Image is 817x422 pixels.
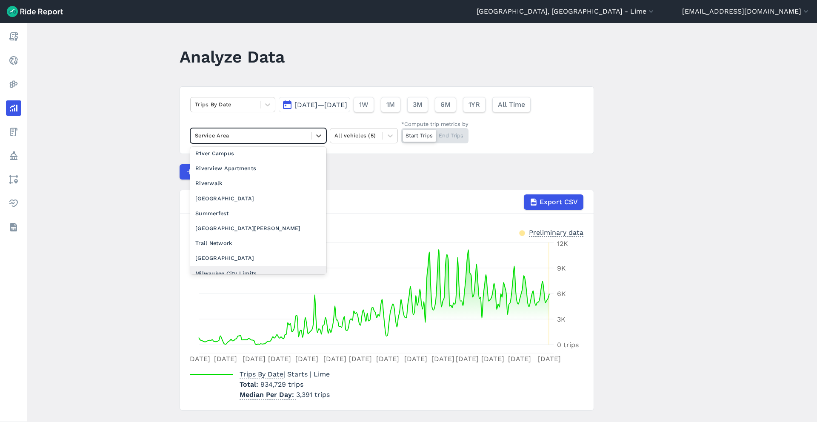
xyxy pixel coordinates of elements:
[557,240,568,248] tspan: 12K
[557,341,579,349] tspan: 0 trips
[524,194,583,210] button: Export CSV
[323,355,346,363] tspan: [DATE]
[557,290,566,298] tspan: 6K
[407,97,428,112] button: 3M
[190,146,326,161] div: R1ver Campus
[492,97,531,112] button: All Time
[557,264,566,272] tspan: 9K
[440,100,451,110] span: 6M
[187,355,210,363] tspan: [DATE]
[381,97,400,112] button: 1M
[538,355,561,363] tspan: [DATE]
[481,355,504,363] tspan: [DATE]
[240,388,296,399] span: Median Per Day
[6,220,21,235] a: Datasets
[557,315,566,323] tspan: 3K
[456,355,479,363] tspan: [DATE]
[190,176,326,191] div: Riverwalk
[359,100,369,110] span: 1W
[508,355,531,363] tspan: [DATE]
[6,77,21,92] a: Heatmaps
[7,6,63,17] img: Ride Report
[268,355,291,363] tspan: [DATE]
[240,368,283,379] span: Trips By Date
[243,355,266,363] tspan: [DATE]
[354,97,374,112] button: 1W
[190,221,326,236] div: [GEOGRAPHIC_DATA][PERSON_NAME]
[295,355,318,363] tspan: [DATE]
[214,355,237,363] tspan: [DATE]
[463,97,486,112] button: 1YR
[180,164,258,180] button: Compare Metrics
[6,29,21,44] a: Report
[435,97,456,112] button: 6M
[190,251,326,265] div: [GEOGRAPHIC_DATA]
[190,194,583,210] div: Trips By Date | Starts | Lime
[540,197,578,207] span: Export CSV
[240,380,260,388] span: Total
[477,6,655,17] button: [GEOGRAPHIC_DATA], [GEOGRAPHIC_DATA] - Lime
[401,120,468,128] div: *Compute trip metrics by
[6,100,21,116] a: Analyze
[279,97,350,112] button: [DATE]—[DATE]
[349,355,372,363] tspan: [DATE]
[431,355,454,363] tspan: [DATE]
[413,100,423,110] span: 3M
[240,370,330,378] span: | Starts | Lime
[240,390,330,400] p: 3,391 trips
[190,266,326,281] div: Milwaukee City Limits
[180,45,285,68] h1: Analyze Data
[6,53,21,68] a: Realtime
[6,124,21,140] a: Fees
[190,206,326,221] div: Summerfest
[682,6,810,17] button: [EMAIL_ADDRESS][DOMAIN_NAME]
[294,101,347,109] span: [DATE]—[DATE]
[190,191,326,206] div: [GEOGRAPHIC_DATA]
[6,172,21,187] a: Areas
[376,355,399,363] tspan: [DATE]
[468,100,480,110] span: 1YR
[260,380,303,388] span: 934,729 trips
[404,355,427,363] tspan: [DATE]
[190,161,326,176] div: Riverview Apartments
[386,100,395,110] span: 1M
[190,236,326,251] div: Trail Network
[529,228,583,237] div: Preliminary data
[6,148,21,163] a: Policy
[6,196,21,211] a: Health
[498,100,525,110] span: All Time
